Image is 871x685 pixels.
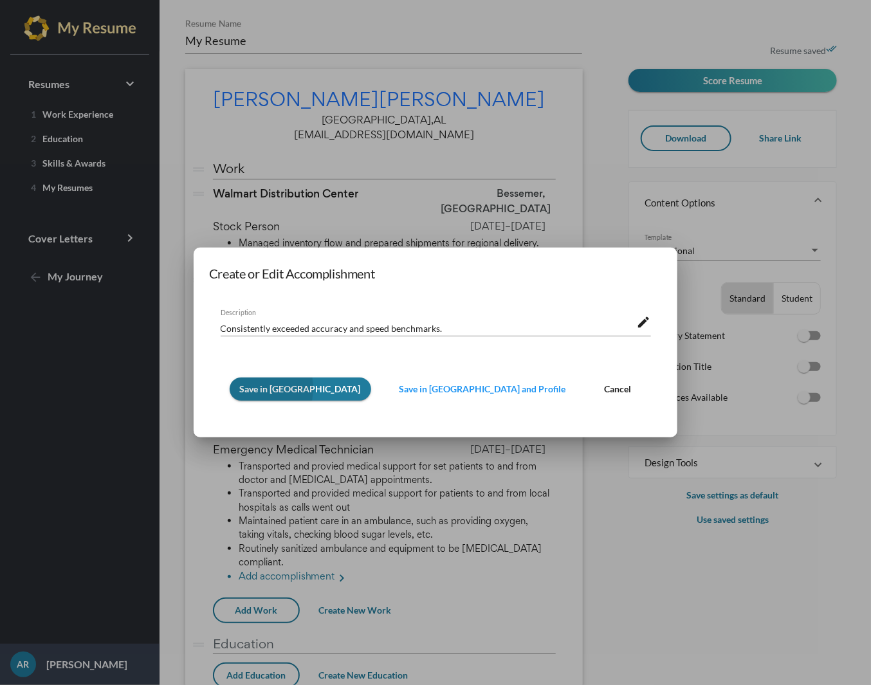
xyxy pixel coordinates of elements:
[636,315,650,330] mat-icon: edit
[240,383,361,394] span: Save in [GEOGRAPHIC_DATA]
[230,378,371,401] button: Save in [GEOGRAPHIC_DATA]
[605,383,632,394] span: Cancel
[209,263,645,284] h1: Create or Edit Accomplishment
[594,378,642,401] button: Cancel
[389,378,576,401] button: Save in [GEOGRAPHIC_DATA] and Profile
[399,383,566,394] span: Save in [GEOGRAPHIC_DATA] and Profile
